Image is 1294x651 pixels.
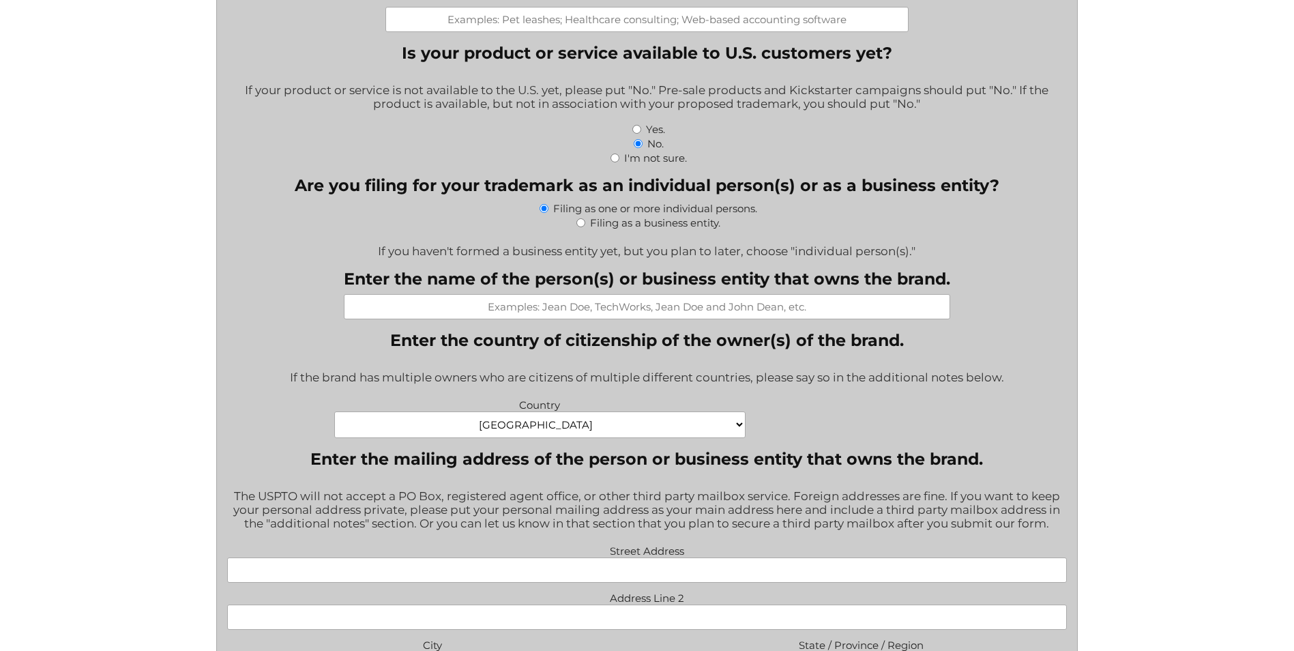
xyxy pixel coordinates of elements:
[227,362,1067,395] div: If the brand has multiple owners who are citizens of multiple different countries, please say so ...
[390,330,904,350] legend: Enter the country of citizenship of the owner(s) of the brand.
[344,294,950,319] input: Examples: Jean Doe, TechWorks, Jean Doe and John Dean, etc.
[402,43,892,63] legend: Is your product or service available to U.S. customers yet?
[227,74,1067,121] div: If your product or service is not available to the U.S. yet, please put "No." Pre-sale products a...
[553,202,757,215] label: Filing as one or more individual persons.
[227,541,1067,558] label: Street Address
[646,123,665,136] label: Yes.
[647,137,664,150] label: No.
[227,480,1067,541] div: The USPTO will not accept a PO Box, registered agent office, or other third party mailbox service...
[227,588,1067,605] label: Address Line 2
[344,269,950,289] label: Enter the name of the person(s) or business entity that owns the brand.
[227,235,1067,258] div: If you haven't formed a business entity yet, but you plan to later, choose "individual person(s)."
[385,7,909,32] input: Examples: Pet leashes; Healthcare consulting; Web-based accounting software
[295,175,999,195] legend: Are you filing for your trademark as an individual person(s) or as a business entity?
[310,449,983,469] legend: Enter the mailing address of the person or business entity that owns the brand.
[624,151,687,164] label: I'm not sure.
[334,395,746,411] label: Country
[590,216,720,229] label: Filing as a business entity.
